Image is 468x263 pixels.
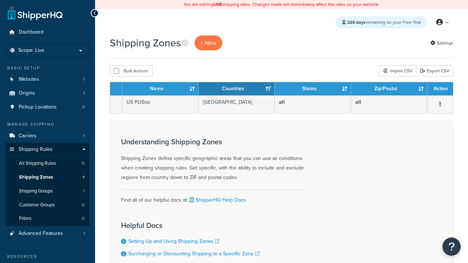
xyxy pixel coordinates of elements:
[83,90,85,96] span: 1
[83,76,85,83] span: 1
[5,157,90,170] li: All Shipping Rules
[19,160,56,167] span: All Shipping Rules
[19,174,53,180] span: Shipping Zones
[5,198,90,212] a: Customer Groups 0
[8,5,63,20] a: ShipperHQ Home
[5,171,90,184] li: Shipping Zones
[5,73,90,86] li: Websites
[128,250,260,258] a: Surcharging or Discounting Shipping to a Specific Zone
[336,16,427,28] div: remaining on your Free Trial
[355,98,361,106] b: all
[200,39,216,47] span: + New
[19,76,39,83] span: Websites
[122,82,199,95] th: Name: activate to sort column ascending
[5,87,90,100] a: Origins 1
[5,87,90,100] li: Origins
[5,121,90,127] div: Manage Shipping
[430,38,453,48] a: Settings
[83,230,85,237] span: 1
[128,237,219,245] a: Setting Up and Using Shipping Zones
[5,227,90,240] li: Advanced Features
[5,212,90,225] li: Filters
[19,146,53,153] span: Shipping Rules
[442,237,461,256] button: Open Resource Center
[195,35,222,50] a: + New
[121,138,304,146] h3: Understanding Shipping Zones
[199,95,275,113] td: [GEOGRAPHIC_DATA]
[82,104,85,110] span: 0
[122,95,199,113] td: US POBox
[279,98,285,106] b: all
[213,1,222,8] b: LIVE
[5,143,90,226] li: Shipping Rules
[5,254,90,260] div: Resources
[121,221,260,229] h3: Helpful Docs
[5,100,90,114] li: Pickup Locations
[83,174,84,180] span: 1
[5,143,90,156] a: Shipping Rules
[19,104,57,110] span: Pickup Locations
[416,65,453,76] a: Export CSV
[427,82,453,95] th: Action
[5,227,90,240] a: Advanced Features 1
[5,65,90,71] div: Basic Setup
[121,138,304,182] div: Shipping Zones define specific geographic areas that you can use as conditions when creating ship...
[5,73,90,86] a: Websites 1
[110,36,181,50] h1: Shipping Zones
[19,133,37,139] span: Carriers
[82,216,84,222] span: 0
[199,82,275,95] th: Countries: activate to sort column ascending
[121,190,304,205] div: Find all of our helpful docs at:
[19,29,44,35] span: Dashboard
[188,196,246,204] a: ShipperHQ Help Docs
[5,171,90,184] a: Shipping Zones 1
[19,90,35,96] span: Origins
[82,160,84,167] span: 0
[19,230,63,237] span: Advanced Features
[5,184,90,198] li: Shipping Groups
[82,202,84,208] span: 0
[5,129,90,143] a: Carriers 1
[83,133,85,139] span: 1
[5,129,90,143] li: Carriers
[5,212,90,225] a: Filters 0
[5,157,90,170] a: All Shipping Rules 0
[275,82,351,95] th: States: activate to sort column ascending
[351,82,427,95] th: Zip/Postal: activate to sort column ascending
[19,216,31,222] span: Filters
[18,47,44,54] span: Scope: Live
[5,100,90,114] a: Pickup Locations 0
[5,198,90,212] li: Customer Groups
[347,19,366,26] strong: 220 days
[5,26,90,39] a: Dashboard
[5,184,90,198] a: Shipping Groups 1
[379,65,416,76] div: Import CSV
[19,188,53,194] span: Shipping Groups
[19,202,55,208] span: Customer Groups
[110,65,152,76] button: Bulk Actions
[83,188,84,194] span: 1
